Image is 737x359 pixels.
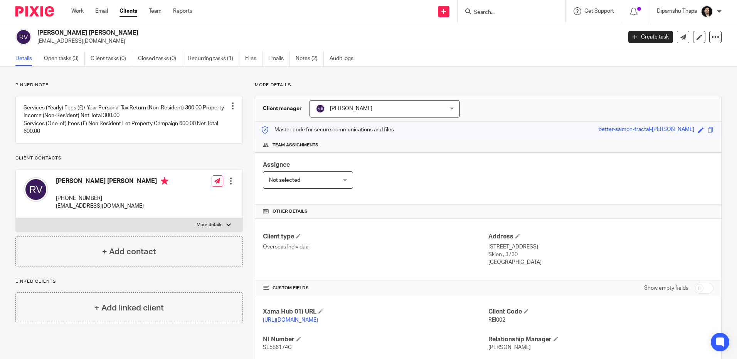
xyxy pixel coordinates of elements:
a: Recurring tasks (1) [188,51,239,66]
div: better-salmon-fractal-[PERSON_NAME] [599,126,694,134]
a: Details [15,51,38,66]
a: Audit logs [330,51,359,66]
label: Show empty fields [644,284,688,292]
p: Skien , 3730 [488,251,713,258]
a: Client tasks (0) [91,51,132,66]
h3: Client manager [263,105,302,112]
img: svg%3E [316,104,325,113]
span: Not selected [269,178,300,183]
p: Overseas Individual [263,243,488,251]
a: Reports [173,7,192,15]
a: Team [149,7,162,15]
a: Clients [119,7,137,15]
p: Linked clients [15,278,243,285]
a: Create task [628,31,673,43]
h4: NI Number [263,336,488,344]
span: Other details [273,208,308,215]
img: svg%3E [24,177,48,202]
h4: Client type [263,233,488,241]
p: Client contacts [15,155,243,161]
a: Work [71,7,84,15]
p: Master code for secure communications and files [261,126,394,134]
span: [PERSON_NAME] [488,345,531,350]
h4: Relationship Manager [488,336,713,344]
i: Primary [161,177,168,185]
span: [PERSON_NAME] [330,106,372,111]
h4: CUSTOM FIELDS [263,285,488,291]
input: Search [473,9,542,16]
p: More details [197,222,222,228]
img: svg%3E [15,29,32,45]
p: More details [255,82,722,88]
p: [STREET_ADDRESS] [488,243,713,251]
p: [GEOGRAPHIC_DATA] [488,258,713,266]
a: Open tasks (3) [44,51,85,66]
a: Email [95,7,108,15]
img: Dipamshu2.jpg [701,5,713,18]
h4: + Add linked client [94,302,164,314]
span: Assignee [263,162,290,168]
a: Notes (2) [296,51,324,66]
a: Closed tasks (0) [138,51,182,66]
p: [EMAIL_ADDRESS][DOMAIN_NAME] [37,37,617,45]
p: [EMAIL_ADDRESS][DOMAIN_NAME] [56,202,168,210]
h4: Client Code [488,308,713,316]
p: Pinned note [15,82,243,88]
h2: [PERSON_NAME] [PERSON_NAME] [37,29,501,37]
span: Get Support [584,8,614,14]
h4: + Add contact [102,246,156,258]
h4: Address [488,233,713,241]
span: Team assignments [273,142,318,148]
span: SL586174C [263,345,292,350]
a: Emails [268,51,290,66]
h4: Xama Hub 01) URL [263,308,488,316]
span: REI002 [488,317,505,323]
p: [PHONE_NUMBER] [56,195,168,202]
a: Files [245,51,262,66]
img: Pixie [15,6,54,17]
p: Dipamshu Thapa [657,7,697,15]
a: [URL][DOMAIN_NAME] [263,317,318,323]
h4: [PERSON_NAME] [PERSON_NAME] [56,177,168,187]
